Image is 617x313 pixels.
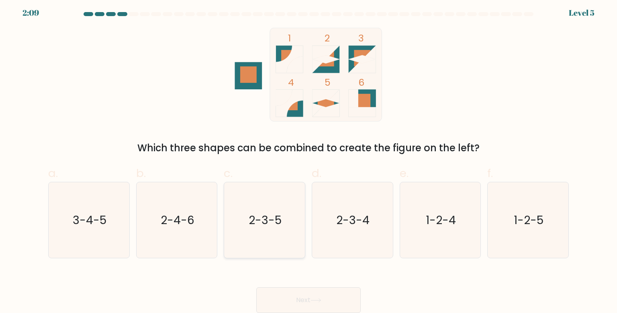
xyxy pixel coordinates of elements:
button: Next [256,287,361,313]
text: 2-3-5 [249,212,282,228]
tspan: 2 [325,31,330,45]
span: f. [487,165,493,181]
tspan: 6 [358,76,364,89]
tspan: 5 [325,76,331,89]
span: c. [224,165,233,181]
text: 3-4-5 [73,212,106,228]
span: e. [400,165,409,181]
text: 1-2-4 [426,212,456,228]
text: 2-4-6 [161,212,194,228]
tspan: 1 [288,31,291,45]
span: b. [136,165,146,181]
text: 2-3-4 [337,212,370,228]
div: 2:09 [22,7,39,19]
div: Which three shapes can be combined to create the figure on the left? [53,141,564,155]
tspan: 4 [288,76,294,89]
span: d. [312,165,321,181]
tspan: 3 [358,31,364,45]
text: 1-2-5 [514,212,543,228]
span: a. [48,165,58,181]
div: Level 5 [569,7,595,19]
